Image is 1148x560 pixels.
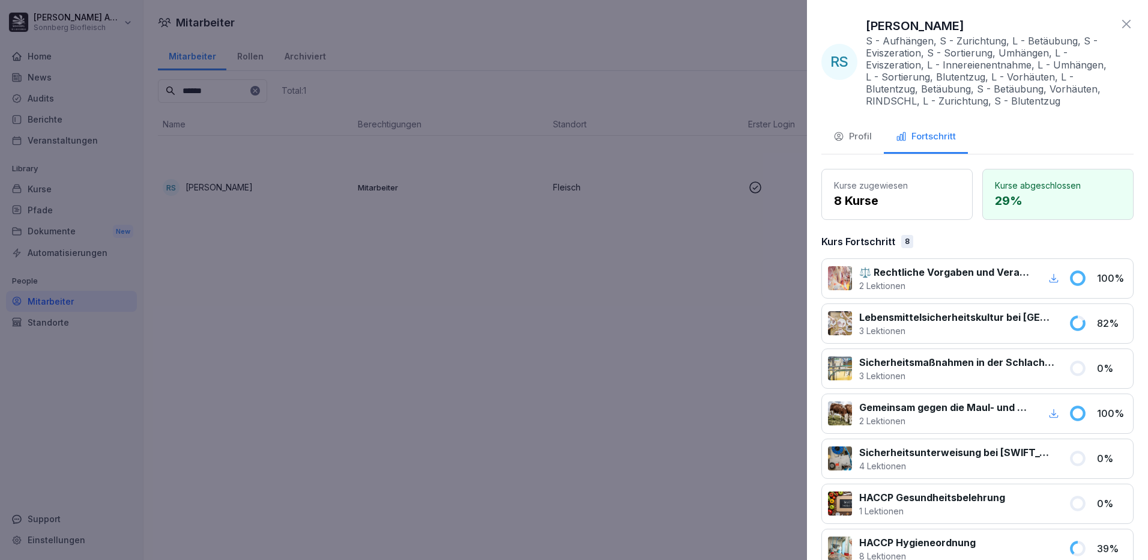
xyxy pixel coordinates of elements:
[1097,451,1127,466] p: 0 %
[821,234,895,249] p: Kurs Fortschritt
[859,355,1054,370] p: Sicherheitsmaßnahmen in der Schlachtung und Zerlegung
[1097,361,1127,376] p: 0 %
[1097,406,1127,421] p: 100 %
[859,310,1054,324] p: Lebensmittelsicherheitskultur bei [GEOGRAPHIC_DATA]
[1097,316,1127,330] p: 82 %
[1097,496,1127,511] p: 0 %
[901,235,913,248] div: 8
[859,415,1032,427] p: 2 Lektionen
[859,324,1054,337] p: 3 Lektionen
[834,179,960,192] p: Kurse zugewiesen
[866,35,1113,107] p: S - Aufhängen, S - Zurichtung, L - Betäubung, S - Eviszeration, S - Sortierung, Umhängen, L - Evi...
[884,121,968,154] button: Fortschritt
[1097,271,1127,285] p: 100 %
[995,192,1121,210] p: 29 %
[1097,541,1127,556] p: 39 %
[866,17,964,35] p: [PERSON_NAME]
[859,445,1054,460] p: Sicherheitsunterweisung bei [SWIFT_CODE]
[896,130,956,144] div: Fortschritt
[859,490,1005,505] p: HACCP Gesundheitsbelehrung
[995,179,1121,192] p: Kurse abgeschlossen
[859,279,1032,292] p: 2 Lektionen
[859,460,1054,472] p: 4 Lektionen
[859,400,1032,415] p: Gemeinsam gegen die Maul- und Klauenseuche (MKS)
[834,192,960,210] p: 8 Kurse
[821,44,857,80] div: RS
[859,505,1005,517] p: 1 Lektionen
[859,370,1054,382] p: 3 Lektionen
[821,121,884,154] button: Profil
[833,130,872,144] div: Profil
[859,265,1032,279] p: ⚖️ Rechtliche Vorgaben und Verantwortung bei der Schlachtung
[859,535,976,550] p: HACCP Hygieneordnung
